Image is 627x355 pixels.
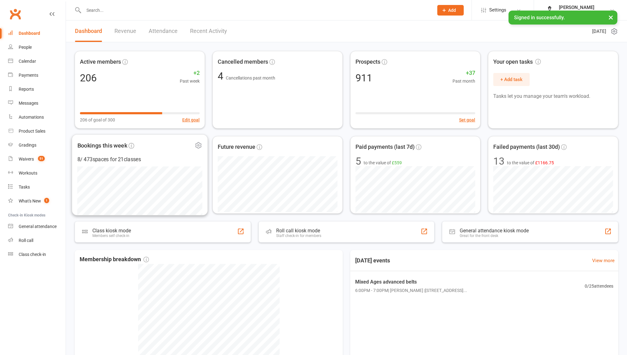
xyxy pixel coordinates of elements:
[276,234,321,238] div: Staff check-in for members
[80,73,97,83] div: 206
[19,101,38,106] div: Messages
[80,116,115,123] span: 206 of goal of 300
[448,8,456,13] span: Add
[44,198,49,203] span: 1
[493,57,541,66] span: Your open tasks
[92,234,131,238] div: Members self check-in
[535,160,554,165] span: £1166.75
[453,78,475,84] span: Past month
[149,20,178,42] a: Attendance
[19,157,34,162] div: Waivers
[559,5,601,10] div: [PERSON_NAME]
[493,73,530,86] button: + Add task
[8,68,66,82] a: Payments
[8,194,66,208] a: What's New1
[489,3,506,17] span: Settings
[19,31,40,36] div: Dashboard
[19,184,30,189] div: Tasks
[392,160,402,165] span: £559
[592,28,606,35] span: [DATE]
[19,238,33,243] div: Roll call
[8,166,66,180] a: Workouts
[276,228,321,234] div: Roll call kiosk mode
[459,116,475,123] button: Set goal
[19,143,36,148] div: Gradings
[559,10,601,16] div: [GEOGRAPHIC_DATA]
[355,57,380,66] span: Prospects
[19,252,46,257] div: Class check-in
[82,6,429,15] input: Search...
[92,228,131,234] div: Class kiosk mode
[182,116,200,123] button: Edit goal
[77,141,128,150] span: Bookings this week
[364,159,402,166] span: to the value of
[350,255,395,266] h3: [DATE] events
[8,180,66,194] a: Tasks
[437,5,464,16] button: Add
[8,110,66,124] a: Automations
[543,4,556,16] img: thumb_image1645566591.png
[493,143,560,152] span: Failed payments (last 30d)
[19,198,41,203] div: What's New
[75,20,102,42] a: Dashboard
[605,11,616,24] button: ×
[19,87,34,92] div: Reports
[8,124,66,138] a: Product Sales
[493,156,504,166] div: 13
[355,156,361,166] div: 5
[218,70,226,82] span: 4
[218,57,268,66] span: Cancelled members
[77,155,202,164] div: 8 / 473 spaces for 21 classes
[180,78,200,84] span: Past week
[80,255,149,264] span: Membership breakdown
[592,257,615,264] a: View more
[114,20,136,42] a: Revenue
[8,220,66,234] a: General attendance kiosk mode
[8,82,66,96] a: Reports
[19,129,45,134] div: Product Sales
[8,26,66,40] a: Dashboard
[226,75,275,80] span: Cancellations past month
[8,96,66,110] a: Messages
[80,57,121,66] span: Active members
[19,45,32,50] div: People
[19,73,38,78] div: Payments
[190,20,227,42] a: Recent Activity
[180,69,200,78] span: +2
[8,152,66,166] a: Waivers 51
[8,40,66,54] a: People
[585,282,613,289] span: 0 / 25 attendees
[355,143,415,152] span: Paid payments (last 7d)
[19,59,36,64] div: Calendar
[38,156,45,161] span: 51
[7,6,23,22] a: Clubworx
[355,287,467,294] span: 6:00PM - 7:00PM | [PERSON_NAME] | [STREET_ADDRESS]...
[514,15,565,20] span: Signed in successfully.
[8,54,66,68] a: Calendar
[19,171,37,175] div: Workouts
[460,234,529,238] div: Great for the front desk
[453,69,475,78] span: +37
[8,248,66,262] a: Class kiosk mode
[355,73,372,83] div: 911
[507,159,554,166] span: to the value of
[19,115,44,120] div: Automations
[8,138,66,152] a: Gradings
[8,234,66,248] a: Roll call
[460,228,529,234] div: General attendance kiosk mode
[218,143,255,152] span: Future revenue
[19,224,57,229] div: General attendance
[355,278,467,286] span: Mixed Ages advanced belts
[493,92,613,100] p: Tasks let you manage your team's workload.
